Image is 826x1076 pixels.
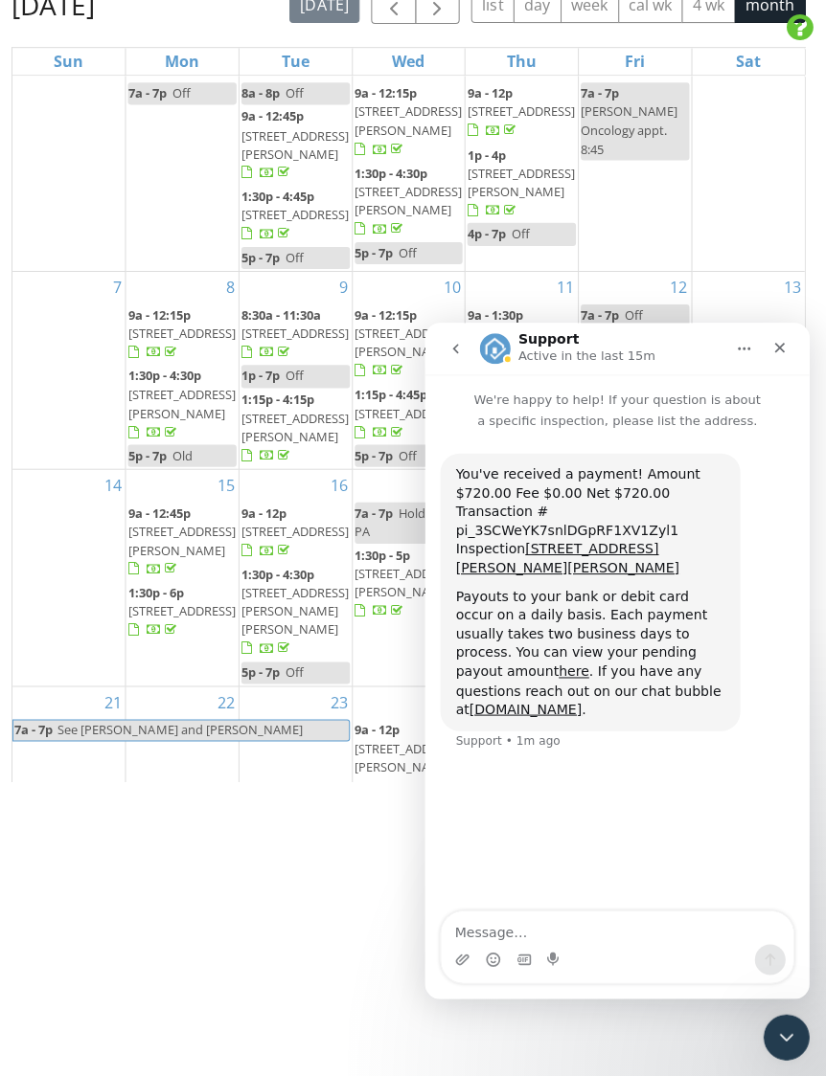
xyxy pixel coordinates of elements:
span: [STREET_ADDRESS][PERSON_NAME][PERSON_NAME] [354,737,461,791]
a: 9a - 12p [STREET_ADDRESS] [466,84,573,138]
span: 1p - 4p [466,146,504,163]
td: Go to September 8, 2025 [126,270,239,467]
span: 5p - 7p [241,248,279,265]
span: 7a - 7p [127,84,166,101]
a: Go to September 9, 2025 [334,271,351,302]
span: 9a - 12p [354,719,399,736]
td: Go to September 4, 2025 [464,50,577,270]
a: 1:15p - 4:45p [STREET_ADDRESS] [354,385,461,438]
span: [STREET_ADDRESS][PERSON_NAME] [354,102,461,138]
span: 1:30p - 4:30p [127,366,200,383]
a: 9a - 12:45p [STREET_ADDRESS][PERSON_NAME] [241,105,349,184]
span: [STREET_ADDRESS][PERSON_NAME] [466,164,573,199]
span: [STREET_ADDRESS] [127,324,235,341]
td: Go to September 14, 2025 [12,468,126,684]
a: Go to September 11, 2025 [551,271,576,302]
a: 9a - 12:15p [STREET_ADDRESS] [127,305,235,359]
a: 9a - 12:15p [STREET_ADDRESS] [127,303,236,364]
span: [STREET_ADDRESS][PERSON_NAME] [241,126,348,162]
span: 7a - 7p [354,503,392,520]
a: 9a - 12p [STREET_ADDRESS] [241,503,348,556]
span: 1:15p - 4:15p [241,390,313,407]
a: 9a - 12:15p [STREET_ADDRESS][PERSON_NAME] [354,305,461,378]
span: Off [398,243,416,260]
a: Saturday [729,48,762,75]
td: Go to September 17, 2025 [351,468,464,684]
a: Go to September 22, 2025 [213,684,238,715]
span: 9a - 12:45p [241,107,303,124]
a: Go to September 15, 2025 [213,468,238,499]
a: 8:30a - 11:30a [STREET_ADDRESS] [241,303,349,364]
a: 1:30p - 4:30p [STREET_ADDRESS][PERSON_NAME][PERSON_NAME] [241,564,348,655]
a: 1:30p - 5p [STREET_ADDRESS][PERSON_NAME] [354,543,462,621]
iframe: Intercom live chat [424,322,807,996]
a: Go to September 14, 2025 [100,468,125,499]
td: Go to September 21, 2025 [12,684,126,918]
span: 9a - 12p [241,503,286,520]
td: Go to September 13, 2025 [689,270,802,467]
td: Go to August 31, 2025 [12,50,126,270]
td: Go to September 16, 2025 [238,468,351,684]
span: Off [285,661,303,679]
a: 1:30p - 4:30p [STREET_ADDRESS][PERSON_NAME] [354,162,462,240]
td: Go to September 15, 2025 [126,468,239,684]
span: See [PERSON_NAME] and [PERSON_NAME] [57,719,302,736]
td: Go to September 22, 2025 [126,684,239,918]
a: Friday [619,48,647,75]
a: 1:15p - 4:15p [STREET_ADDRESS][PERSON_NAME] [241,388,349,466]
td: Go to September 11, 2025 [464,270,577,467]
a: 9a - 12p [STREET_ADDRESS][PERSON_NAME][PERSON_NAME] [354,719,461,810]
span: [STREET_ADDRESS] [241,324,348,341]
td: Go to September 6, 2025 [689,50,802,270]
span: 9a - 12:15p [127,305,190,323]
span: Off [285,84,303,101]
span: [STREET_ADDRESS][PERSON_NAME] [127,521,235,556]
td: Go to September 1, 2025 [126,50,239,270]
span: 1:30p - 4:45p [241,187,313,204]
span: 1:30p - 4:30p [241,564,313,581]
a: 1:30p - 6p [STREET_ADDRESS] [127,580,236,640]
a: 9a - 12p [STREET_ADDRESS] [241,501,349,561]
span: 1:30p - 4:30p [354,164,426,181]
a: Go to September 12, 2025 [664,271,689,302]
a: Go to September 7, 2025 [108,271,125,302]
a: 9a - 1:30p [STREET_ADDRESS][PERSON_NAME] [466,303,574,382]
a: 1p - 4p [STREET_ADDRESS][PERSON_NAME] [466,144,574,222]
span: 5p - 7p [241,661,279,679]
span: Off [623,305,641,323]
a: 1:30p - 4:30p [STREET_ADDRESS][PERSON_NAME][PERSON_NAME] [241,562,349,659]
span: 9a - 12:15p [354,305,416,323]
iframe: Intercom live chat [761,1011,807,1057]
span: Off [285,248,303,265]
span: [STREET_ADDRESS][PERSON_NAME] [127,385,235,420]
span: [STREET_ADDRESS] [241,205,348,222]
span: [PERSON_NAME] Oncology appt. 8:45 [579,102,676,156]
a: 9a - 12:45p [STREET_ADDRESS][PERSON_NAME] [241,107,348,180]
a: 9a - 12p [STREET_ADDRESS] [466,82,574,143]
a: 8:30a - 11:30a [STREET_ADDRESS] [241,305,348,359]
span: [STREET_ADDRESS] [466,102,573,120]
a: 9a - 12:15p [STREET_ADDRESS][PERSON_NAME] [354,303,462,382]
span: Off [510,224,528,241]
a: Go to September 21, 2025 [100,684,125,715]
a: Sunday [50,48,87,75]
span: 9a - 12:15p [354,84,416,101]
span: [STREET_ADDRESS] [127,600,235,617]
a: 1:15p - 4:45p [STREET_ADDRESS] [354,383,462,443]
a: 1:30p - 6p [STREET_ADDRESS] [127,582,235,636]
td: Go to September 5, 2025 [577,50,690,270]
span: Old [172,445,192,462]
span: Hold for PA [354,503,444,538]
span: 8a - 8p [241,84,279,101]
